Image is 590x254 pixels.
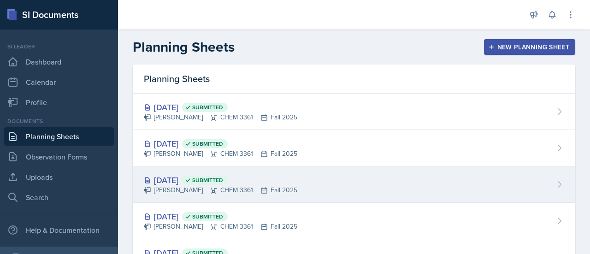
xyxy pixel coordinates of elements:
a: Profile [4,93,114,112]
a: Uploads [4,168,114,186]
a: [DATE] Submitted [PERSON_NAME]CHEM 3361Fall 2025 [133,203,575,239]
a: [DATE] Submitted [PERSON_NAME]CHEM 3361Fall 2025 [133,130,575,166]
span: Submitted [192,213,223,220]
div: [PERSON_NAME] CHEM 3361 Fall 2025 [144,149,297,159]
div: [DATE] [144,174,297,186]
a: Observation Forms [4,148,114,166]
a: Planning Sheets [4,127,114,146]
a: Dashboard [4,53,114,71]
span: Submitted [192,140,223,148]
a: Search [4,188,114,207]
div: [DATE] [144,137,297,150]
a: Calendar [4,73,114,91]
div: [DATE] [144,101,297,113]
div: [PERSON_NAME] CHEM 3361 Fall 2025 [144,185,297,195]
div: Si leader [4,42,114,51]
a: [DATE] Submitted [PERSON_NAME]CHEM 3361Fall 2025 [133,166,575,203]
span: Submitted [192,104,223,111]
div: Documents [4,117,114,125]
h2: Planning Sheets [133,39,235,55]
a: [DATE] Submitted [PERSON_NAME]CHEM 3361Fall 2025 [133,94,575,130]
button: New Planning Sheet [484,39,575,55]
div: [PERSON_NAME] CHEM 3361 Fall 2025 [144,222,297,231]
div: New Planning Sheet [490,43,569,51]
div: Planning Sheets [133,65,575,94]
div: [PERSON_NAME] CHEM 3361 Fall 2025 [144,112,297,122]
span: Submitted [192,177,223,184]
div: [DATE] [144,210,297,223]
div: Help & Documentation [4,221,114,239]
